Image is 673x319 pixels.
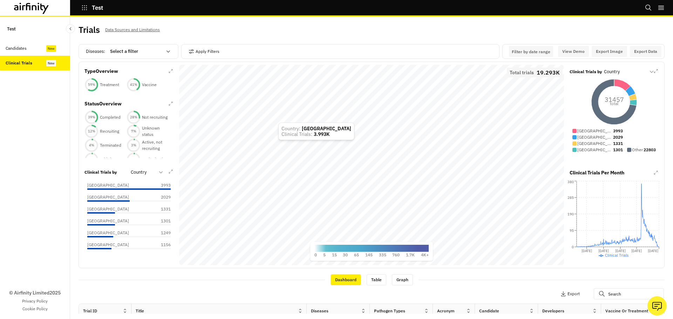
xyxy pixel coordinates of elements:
p: 5 [323,252,326,258]
p: Clinical Trials by [570,69,602,75]
div: Diseases [311,308,328,314]
div: New [46,45,56,52]
div: 3 % [84,157,98,162]
p: 335 [379,252,386,258]
p: Type Overview [84,68,118,75]
div: 7 % [127,129,141,134]
p: Unknown status [142,125,169,138]
p: 3993 [153,182,171,188]
div: Title [136,308,144,314]
p: 15 [332,252,337,258]
div: Dashboard [331,274,361,285]
p: [GEOGRAPHIC_DATA] [87,194,129,200]
button: Ask our analysts [647,296,667,315]
div: 39 % [84,115,98,120]
div: Diseases : [86,46,175,57]
div: 28 % [127,115,141,120]
p: 65 [354,252,359,258]
p: Filter by date range [512,49,550,54]
p: Terminated [100,142,121,148]
div: Pathogen Types [374,308,405,314]
p: [GEOGRAPHIC_DATA] [577,128,612,134]
p: 0 [314,252,317,258]
p: Status Overview [84,100,122,108]
p: 1301 [613,147,623,153]
button: Search [645,2,652,14]
button: Export Data [630,46,661,57]
tspan: [DATE] [648,249,658,253]
p: 1331 [613,140,623,147]
tspan: [DATE] [598,249,609,253]
input: Search [594,288,664,299]
p: [GEOGRAPHIC_DATA] [87,218,129,224]
button: Export Image [592,46,627,57]
tspan: [DATE] [615,249,626,253]
div: New [46,60,56,67]
div: 59 % [84,82,98,87]
div: Candidate [479,308,499,314]
button: Apply Filters [189,46,219,57]
p: [GEOGRAPHIC_DATA] [577,140,612,147]
a: Cookie Policy [22,306,48,312]
tspan: 380 [567,180,574,184]
div: Candidates [6,45,27,51]
p: 19.293K [537,70,560,75]
div: Developers [542,308,564,314]
div: 3 % [127,157,141,162]
p: 3993 [613,128,623,134]
p: Clinical Trials by [84,169,117,175]
p: 30 [343,252,348,258]
p: [GEOGRAPHIC_DATA] [87,230,129,236]
p: 1301 [153,218,171,224]
p: 1331 [153,206,171,212]
p: © Airfinity Limited 2025 [9,289,61,297]
p: Completed [100,114,121,120]
p: Withdrawn [100,156,120,162]
p: Not recruiting [142,114,168,120]
p: 4K+ [421,252,429,258]
p: Data Sources and Limitations [105,26,160,34]
div: Vaccine or Treatment [605,308,648,314]
button: Export [560,288,580,299]
p: 1.7K [406,252,415,258]
p: [GEOGRAPHIC_DATA] [87,182,129,188]
button: Interact with the calendar and add the check-in date for your trip. [509,46,553,57]
canvas: Map [179,65,564,265]
button: Close Sidebar [66,24,75,33]
p: [GEOGRAPHIC_DATA] [577,134,612,140]
button: Test [81,2,103,14]
div: 4 % [84,143,98,148]
button: View Demo [558,46,589,57]
p: 22803 [644,147,656,153]
tspan: 0 [572,245,574,249]
p: 145 [365,252,373,258]
div: Clinical Trials [6,60,32,66]
p: [GEOGRAPHIC_DATA] [87,206,129,212]
p: Recruiting [100,128,119,134]
p: Other [632,147,643,153]
tspan: 285 [567,195,574,200]
tspan: 95 [570,228,574,233]
p: 2029 [153,194,171,200]
tspan: total [610,101,618,106]
h2: Trials [79,25,100,35]
div: Table [367,274,386,285]
p: Vaccine [142,82,157,88]
tspan: 31457 [605,96,624,104]
p: Authorised [142,156,163,162]
div: Acronym [437,308,455,314]
div: Trial ID [83,308,97,314]
div: 12 % [84,129,98,134]
span: Clinical Trials [605,253,628,258]
div: 3 % [127,143,141,148]
p: Test [7,22,16,35]
p: Test [92,5,103,11]
p: [GEOGRAPHIC_DATA] [577,147,612,153]
div: 41 % [127,82,141,87]
p: Clinical Trials Per Month [570,169,624,176]
p: 760 [392,252,400,258]
p: [GEOGRAPHIC_DATA] [87,242,129,248]
tspan: [DATE] [582,249,592,253]
a: Privacy Policy [22,298,48,304]
p: 1249 [153,230,171,236]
